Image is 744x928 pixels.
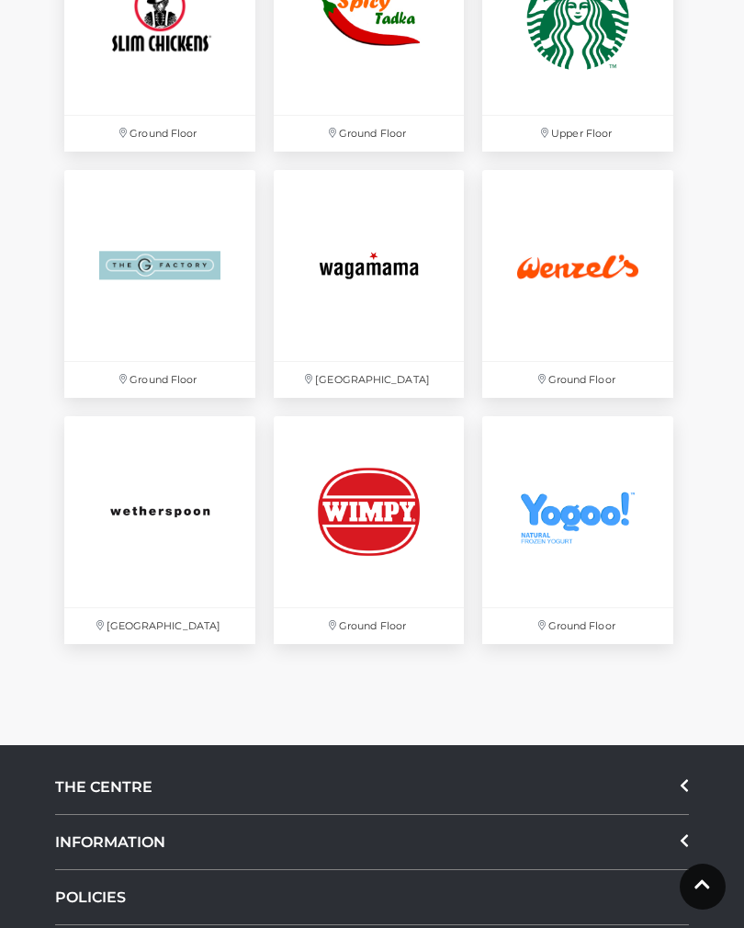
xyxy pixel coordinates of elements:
p: Ground Floor [274,116,465,152]
div: THE CENTRE [55,760,689,815]
p: [GEOGRAPHIC_DATA] [274,362,465,398]
a: Ground Floor [473,161,682,407]
p: Ground Floor [274,608,465,644]
p: [GEOGRAPHIC_DATA] [64,608,255,644]
p: Ground Floor [64,116,255,152]
a: [GEOGRAPHIC_DATA] [265,161,474,407]
a: Ground Floor [265,407,474,653]
p: Upper Floor [482,116,673,152]
a: [GEOGRAPHIC_DATA] [55,407,265,653]
a: Yogoo at Festival Place Ground Floor [473,407,682,653]
div: INFORMATION [55,815,689,870]
img: Yogoo at Festival Place [482,416,673,607]
a: Ground Floor [55,161,265,407]
p: Ground Floor [482,608,673,644]
p: Ground Floor [64,362,255,398]
a: POLICIES [55,870,689,925]
p: Ground Floor [482,362,673,398]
